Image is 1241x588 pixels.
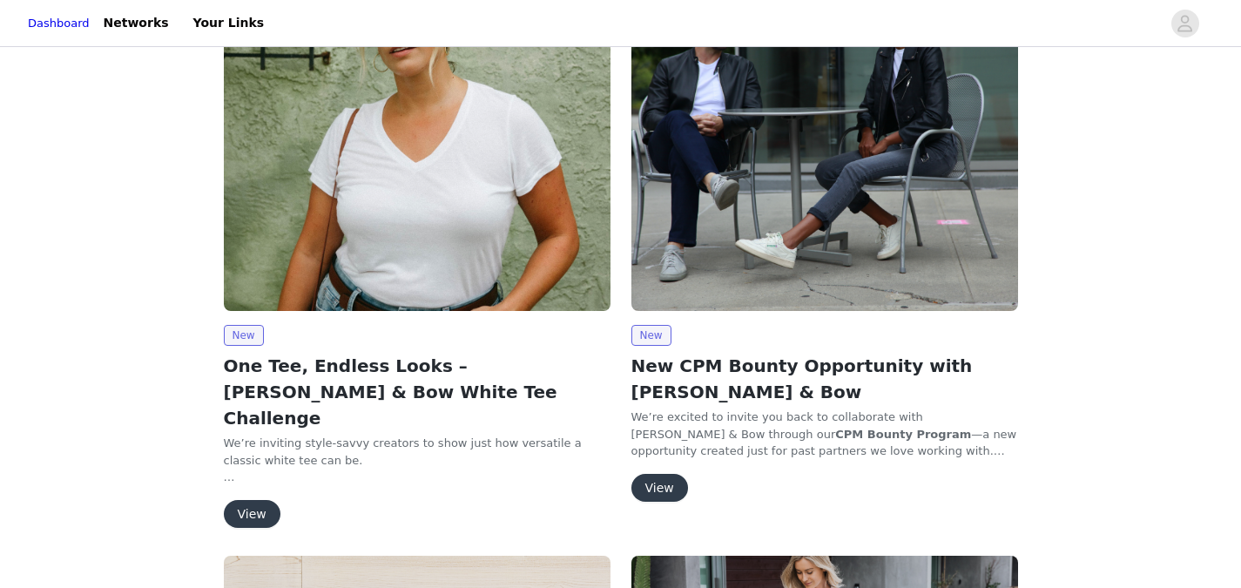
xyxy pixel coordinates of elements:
p: We’re excited to invite you back to collaborate with [PERSON_NAME] & Bow through our —a new oppor... [631,409,1018,460]
a: Your Links [183,3,275,43]
strong: CPM Bounty Program [835,428,971,441]
p: We’re inviting style-savvy creators to show just how versatile a classic white tee can be. [224,435,610,469]
span: New [224,325,264,346]
img: Mott & Bow [224,21,610,311]
a: View [224,508,280,521]
a: Dashboard [28,15,90,32]
img: Mott & Bow [631,21,1018,311]
a: View [631,482,688,495]
span: New [631,325,671,346]
button: View [224,500,280,528]
h2: New CPM Bounty Opportunity with [PERSON_NAME] & Bow [631,353,1018,405]
a: Networks [93,3,179,43]
h2: One Tee, Endless Looks – [PERSON_NAME] & Bow White Tee Challenge [224,353,610,431]
button: View [631,474,688,502]
div: avatar [1177,10,1193,37]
